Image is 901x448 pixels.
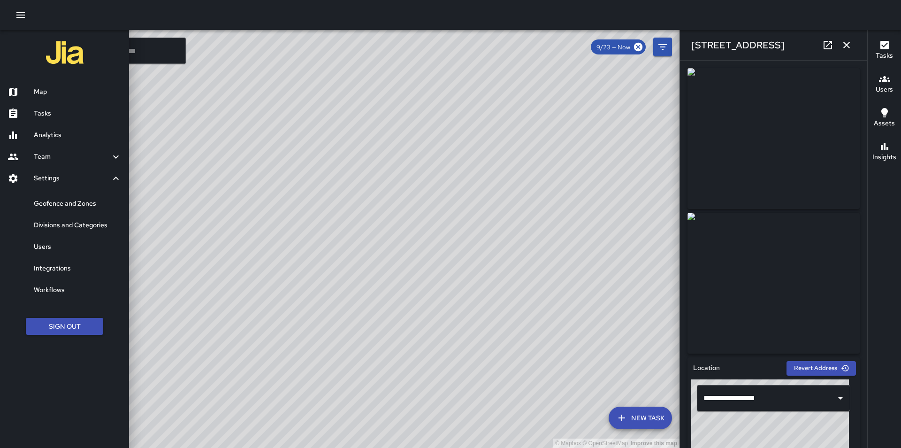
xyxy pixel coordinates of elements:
h6: Insights [872,152,896,162]
h6: Workflows [34,285,122,295]
h6: Location [693,363,720,373]
h6: Users [34,242,122,252]
h6: Integrations [34,263,122,274]
button: Open [834,392,847,405]
button: Revert Address [786,361,856,376]
h6: Users [876,85,893,95]
img: jia-logo [46,34,84,71]
h6: Settings [34,173,110,184]
button: Sign Out [26,318,103,335]
h6: Tasks [876,51,893,61]
h6: [STREET_ADDRESS] [691,38,785,53]
h6: Tasks [34,108,122,119]
img: request_images%2Ffc144020-9895-11f0-87d1-c5be43ca16cb [687,213,860,354]
button: New Task [609,407,672,429]
h6: Assets [874,118,895,129]
img: request_images%2Ffad5ccb0-9895-11f0-87d1-c5be43ca16cb [687,68,860,209]
h6: Divisions and Categories [34,220,122,231]
h6: Analytics [34,130,122,140]
h6: Geofence and Zones [34,199,122,209]
h6: Team [34,152,110,162]
h6: Map [34,87,122,97]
